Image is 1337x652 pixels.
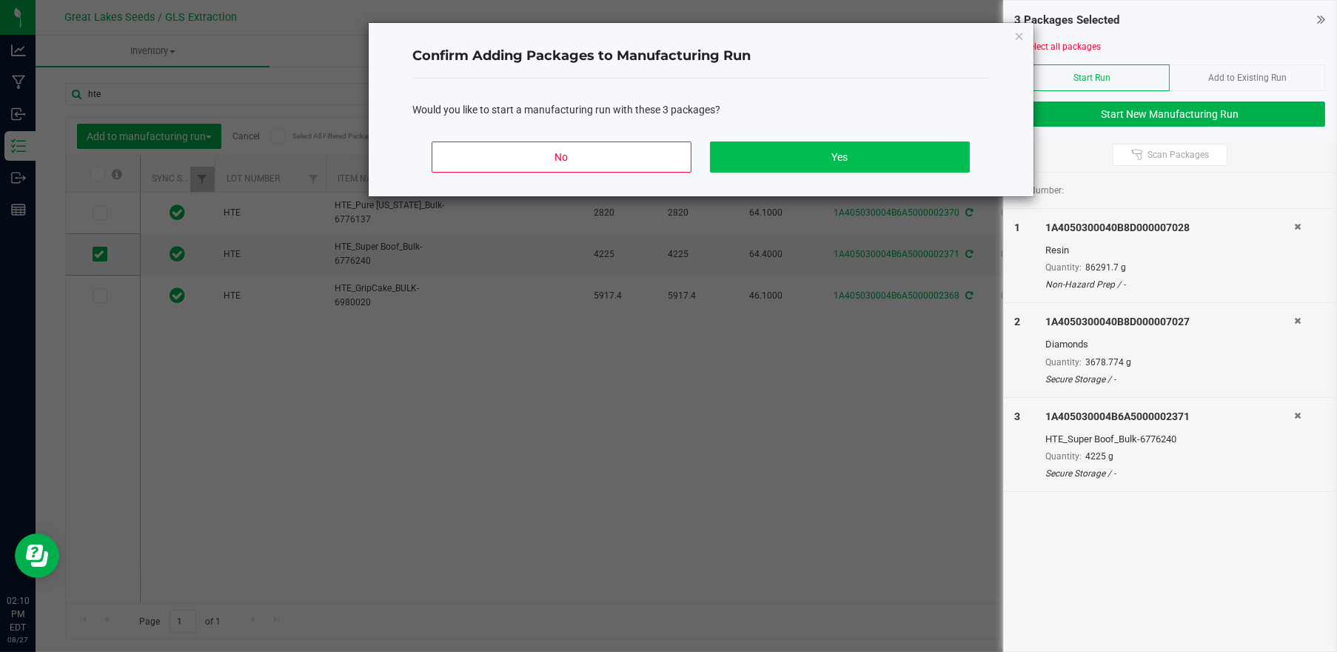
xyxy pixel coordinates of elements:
[413,102,989,118] div: Would you like to start a manufacturing run with these 3 packages?
[413,47,989,66] h4: Confirm Adding Packages to Manufacturing Run
[1014,27,1025,44] button: Close
[432,142,691,173] button: No
[15,533,59,578] iframe: Resource center
[710,142,969,173] button: Yes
